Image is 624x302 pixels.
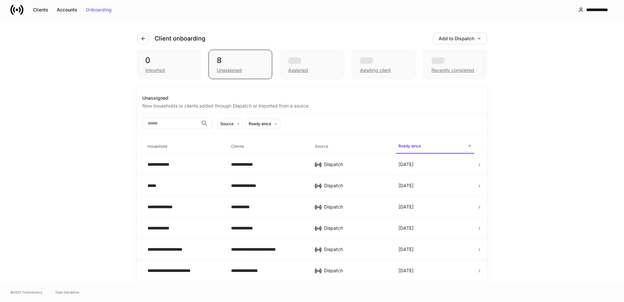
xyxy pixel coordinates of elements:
button: Add to Dispatch [433,33,487,44]
div: Dispatch [324,246,388,253]
p: [DATE] [398,267,413,274]
div: Awaiting client [352,50,415,79]
p: [DATE] [398,225,413,231]
h6: Household [148,143,167,149]
button: Accounts [53,5,82,15]
div: Clients [33,8,48,12]
div: Assigned [288,67,308,74]
div: Onboarding [86,8,112,12]
span: Household [145,140,223,153]
div: Dispatch [324,182,388,189]
div: Unassigned [142,95,482,101]
button: Source [217,119,243,129]
button: Ready since [246,119,281,129]
div: Source [220,121,234,127]
div: Dispatch [324,204,388,210]
p: [DATE] [398,182,413,189]
h6: Clients [231,143,244,149]
span: Ready since [396,140,474,154]
p: [DATE] [398,204,413,210]
div: 0 [145,55,193,66]
span: Source [312,140,391,153]
div: Unassigned [217,67,242,74]
span: Clients [228,140,307,153]
button: Clients [29,5,53,15]
p: [DATE] [398,246,413,253]
div: Dispatch [324,161,388,168]
div: Assigned [280,50,344,79]
div: Awaiting client [360,67,391,74]
div: 8Unassigned [209,50,272,79]
div: Accounts [57,8,77,12]
p: [DATE] [398,161,413,168]
div: Dispatch [324,225,388,231]
div: 8 [217,55,264,66]
div: New households or clients added through Dispatch or imported from a source. [142,101,482,109]
div: Recently completed [423,50,487,79]
a: Data Disclaimer [55,290,80,295]
div: Imported [145,67,165,74]
div: 0Imported [137,50,201,79]
button: Onboarding [82,5,116,15]
div: Ready since [249,121,271,127]
div: Add to Dispatch [439,36,481,41]
h4: Client onboarding [155,35,205,42]
div: Recently completed [431,67,474,74]
div: Dispatch [324,267,388,274]
h6: Source [315,143,328,149]
span: © 2025 OneAdvisory [10,290,42,295]
h6: Ready since [398,143,421,149]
